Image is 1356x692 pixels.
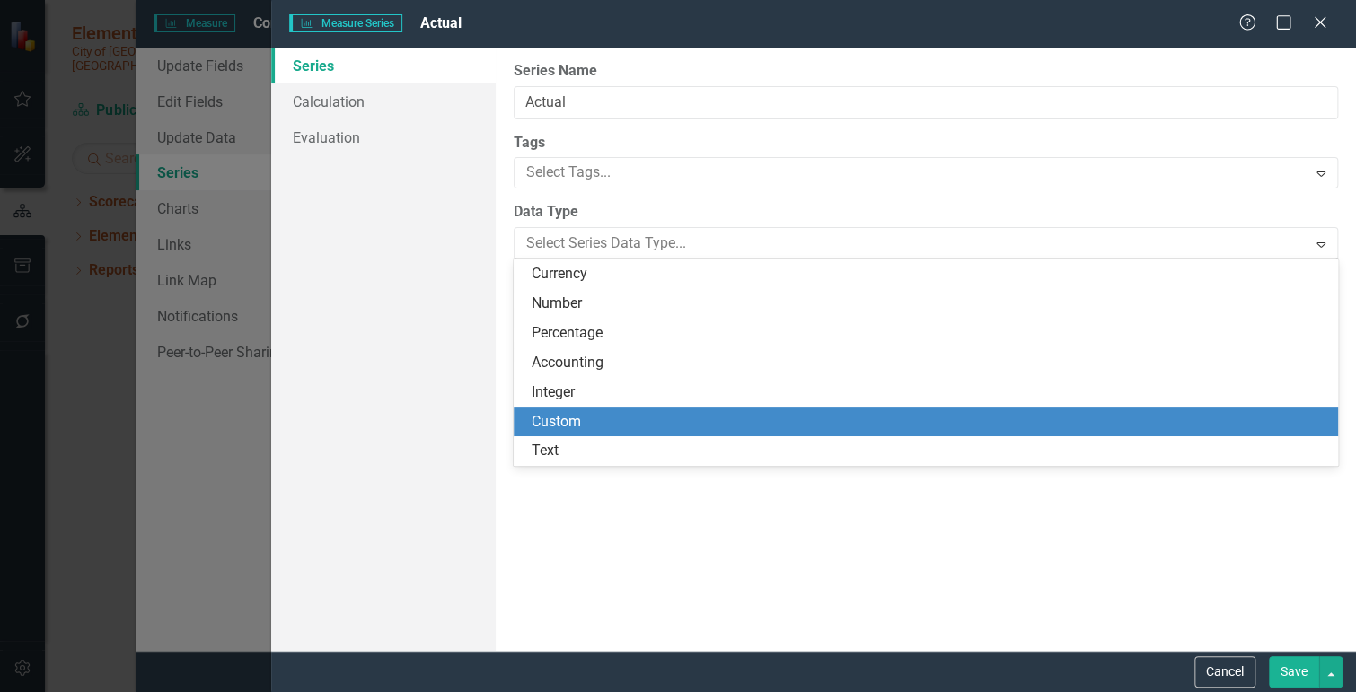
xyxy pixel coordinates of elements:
div: Percentage [532,323,1327,344]
div: Currency [532,264,1327,285]
span: Actual [420,14,462,31]
span: Measure Series [289,14,402,32]
label: Tags [514,133,1338,153]
a: Calculation [271,83,496,119]
a: Series [271,48,496,83]
input: Series Name [514,86,1338,119]
button: Cancel [1194,656,1255,688]
div: Text [532,441,1327,461]
div: Integer [532,382,1327,403]
div: Number [532,293,1327,314]
div: Custom [532,412,1327,433]
div: Accounting [532,353,1327,373]
label: Series Name [514,61,1338,82]
a: Evaluation [271,119,496,155]
button: Save [1269,656,1319,688]
label: Data Type [514,202,1338,223]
